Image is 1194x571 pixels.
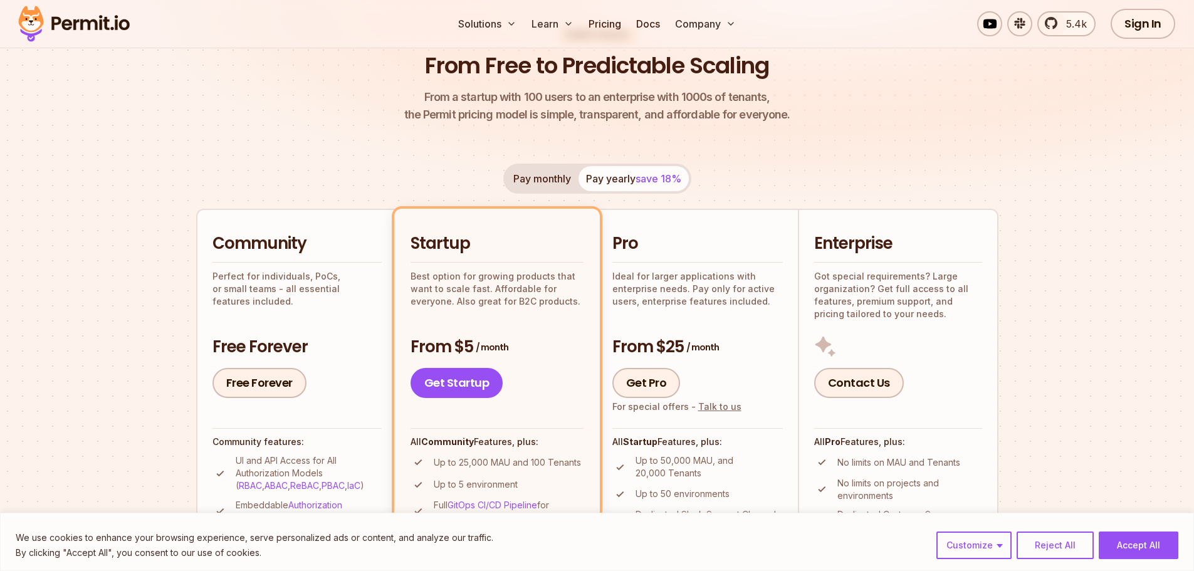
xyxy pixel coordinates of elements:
[698,401,741,412] a: Talk to us
[814,368,904,398] a: Contact Us
[212,368,306,398] a: Free Forever
[411,270,584,308] p: Best option for growing products that want to scale fast. Affordable for everyone. Also great for...
[425,50,769,81] h1: From Free to Predictable Scaling
[506,166,579,191] button: Pay monthly
[236,454,382,492] p: UI and API Access for All Authorization Models ( , , , , )
[814,436,982,448] h4: All Features, plus:
[837,508,982,533] p: Dedicated Customer Success Representative
[612,401,741,413] div: For special offers -
[825,436,841,447] strong: Pro
[814,270,982,320] p: Got special requirements? Large organization? Get full access to all features, premium support, a...
[434,478,518,491] p: Up to 5 environment
[411,368,503,398] a: Get Startup
[636,454,783,479] p: Up to 50,000 MAU, and 20,000 Tenants
[239,480,262,491] a: RBAC
[322,480,345,491] a: PBAC
[264,480,288,491] a: ABAC
[16,530,493,545] p: We use cookies to enhance your browsing experience, serve personalized ads or content, and analyz...
[837,477,982,502] p: No limits on projects and environments
[1111,9,1175,39] a: Sign In
[837,456,960,469] p: No limits on MAU and Tenants
[411,233,584,255] h2: Startup
[453,11,521,36] button: Solutions
[476,341,508,354] span: / month
[1037,11,1096,36] a: 5.4k
[404,88,790,123] p: the Permit pricing model is simple, transparent, and affordable for everyone.
[936,532,1012,559] button: Customize
[236,500,342,523] a: Authorization Interfaces
[212,270,382,308] p: Perfect for individuals, PoCs, or small teams - all essential features included.
[212,436,382,448] h4: Community features:
[1099,532,1178,559] button: Accept All
[212,336,382,359] h3: Free Forever
[623,436,657,447] strong: Startup
[212,233,382,255] h2: Community
[411,336,584,359] h3: From $5
[290,480,319,491] a: ReBAC
[404,88,790,106] span: From a startup with 100 users to an enterprise with 1000s of tenants,
[612,368,681,398] a: Get Pro
[13,3,135,45] img: Permit logo
[584,11,626,36] a: Pricing
[814,233,982,255] h2: Enterprise
[612,436,783,448] h4: All Features, plus:
[612,270,783,308] p: Ideal for larger applications with enterprise needs. Pay only for active users, enterprise featur...
[1017,532,1094,559] button: Reject All
[347,480,360,491] a: IaC
[670,11,741,36] button: Company
[236,499,382,524] p: Embeddable (e.g., User Management)
[612,336,783,359] h3: From $25
[434,456,581,469] p: Up to 25,000 MAU and 100 Tenants
[631,11,665,36] a: Docs
[636,488,730,500] p: Up to 50 environments
[526,11,579,36] button: Learn
[411,436,584,448] h4: All Features, plus:
[434,499,584,524] p: Full for Automated Deployments
[421,436,474,447] strong: Community
[636,508,783,546] p: Dedicated Slack Support Channel with Prioritized Email, Zoom, and Slack support
[612,233,783,255] h2: Pro
[448,500,537,510] a: GitOps CI/CD Pipeline
[686,341,719,354] span: / month
[1059,16,1087,31] span: 5.4k
[16,545,493,560] p: By clicking "Accept All", you consent to our use of cookies.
